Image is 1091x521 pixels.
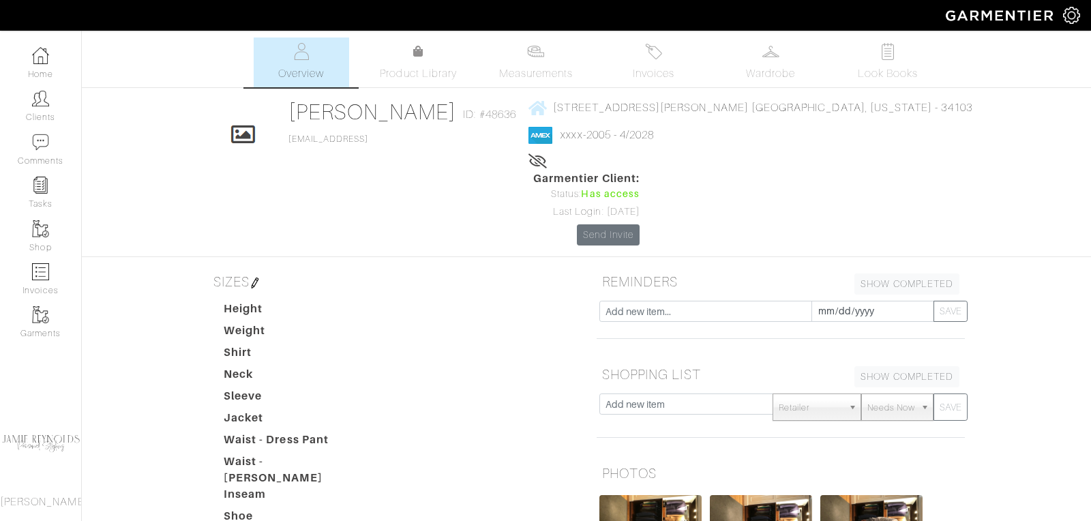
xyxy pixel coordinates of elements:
dt: Jacket [213,410,369,432]
span: Garmentier Client: [533,170,640,187]
dt: Waist - Dress Pant [213,432,369,453]
h5: PHOTOS [597,460,965,487]
a: SHOW COMPLETED [854,273,959,295]
dt: Height [213,301,369,323]
button: SAVE [933,393,968,421]
span: ID: #48636 [463,106,516,123]
dt: Sleeve [213,388,369,410]
input: Add new item [599,393,773,415]
img: pen-cf24a1663064a2ec1b9c1bd2387e9de7a2fa800b781884d57f21acf72779bad2.png [250,278,260,288]
img: todo-9ac3debb85659649dc8f770b8b6100bb5dab4b48dedcbae339e5042a72dfd3cc.svg [880,43,897,60]
span: Has access [581,187,640,202]
dt: Neck [213,366,369,388]
a: [STREET_ADDRESS][PERSON_NAME] [GEOGRAPHIC_DATA], [US_STATE] - 34103 [528,99,972,116]
span: Look Books [858,65,918,82]
span: [STREET_ADDRESS][PERSON_NAME] [GEOGRAPHIC_DATA], [US_STATE] - 34103 [553,102,972,114]
span: Measurements [499,65,573,82]
img: american_express-1200034d2e149cdf2cc7894a33a747db654cf6f8355cb502592f1d228b2ac700.png [528,127,552,144]
dt: Weight [213,323,369,344]
img: orders-icon-0abe47150d42831381b5fb84f609e132dff9fe21cb692f30cb5eec754e2cba89.png [32,263,49,280]
div: Last Login: [DATE] [533,205,640,220]
img: comment-icon-a0a6a9ef722e966f86d9cbdc48e553b5cf19dbc54f86b18d962a5391bc8f6eb6.png [32,134,49,151]
span: Product Library [380,65,457,82]
img: measurements-466bbee1fd09ba9460f595b01e5d73f9e2bff037440d3c8f018324cb6cdf7a4a.svg [527,43,544,60]
span: Needs Now [867,394,915,421]
img: dashboard-icon-dbcd8f5a0b271acd01030246c82b418ddd0df26cd7fceb0bd07c9910d44c42f6.png [32,47,49,64]
span: Overview [278,65,324,82]
h5: SIZES [208,268,576,295]
a: Measurements [488,38,584,87]
input: Add new item... [599,301,812,322]
a: Look Books [840,38,936,87]
a: [PERSON_NAME] [288,100,457,124]
button: SAVE [933,301,968,322]
a: Send Invite [577,224,640,245]
img: garments-icon-b7da505a4dc4fd61783c78ac3ca0ef83fa9d6f193b1c9dc38574b1d14d53ca28.png [32,220,49,237]
img: garments-icon-b7da505a4dc4fd61783c78ac3ca0ef83fa9d6f193b1c9dc38574b1d14d53ca28.png [32,306,49,323]
span: Invoices [633,65,674,82]
dt: Waist - [PERSON_NAME] [213,453,369,486]
a: xxxx-2005 - 4/2028 [561,129,654,141]
dt: Inseam [213,486,369,508]
h5: REMINDERS [597,268,965,295]
span: Wardrobe [746,65,795,82]
a: Wardrobe [723,38,818,87]
h5: SHOPPING LIST [597,361,965,388]
span: Retailer [779,394,843,421]
div: Status: [533,187,640,202]
a: SHOW COMPLETED [854,366,959,387]
img: clients-icon-6bae9207a08558b7cb47a8932f037763ab4055f8c8b6bfacd5dc20c3e0201464.png [32,90,49,107]
img: basicinfo-40fd8af6dae0f16599ec9e87c0ef1c0a1fdea2edbe929e3d69a839185d80c458.svg [293,43,310,60]
img: orders-27d20c2124de7fd6de4e0e44c1d41de31381a507db9b33961299e4e07d508b8c.svg [645,43,662,60]
a: Invoices [606,38,701,87]
img: garmentier-logo-header-white-b43fb05a5012e4ada735d5af1a66efaba907eab6374d6393d1fbf88cb4ef424d.png [939,3,1063,27]
dt: Shirt [213,344,369,366]
img: reminder-icon-8004d30b9f0a5d33ae49ab947aed9ed385cf756f9e5892f1edd6e32f2345188e.png [32,177,49,194]
a: Overview [254,38,349,87]
img: wardrobe-487a4870c1b7c33e795ec22d11cfc2ed9d08956e64fb3008fe2437562e282088.svg [762,43,779,60]
a: Product Library [371,44,466,82]
img: gear-icon-white-bd11855cb880d31180b6d7d6211b90ccbf57a29d726f0c71d8c61bd08dd39cc2.png [1063,7,1080,24]
a: [EMAIL_ADDRESS] [288,134,369,144]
